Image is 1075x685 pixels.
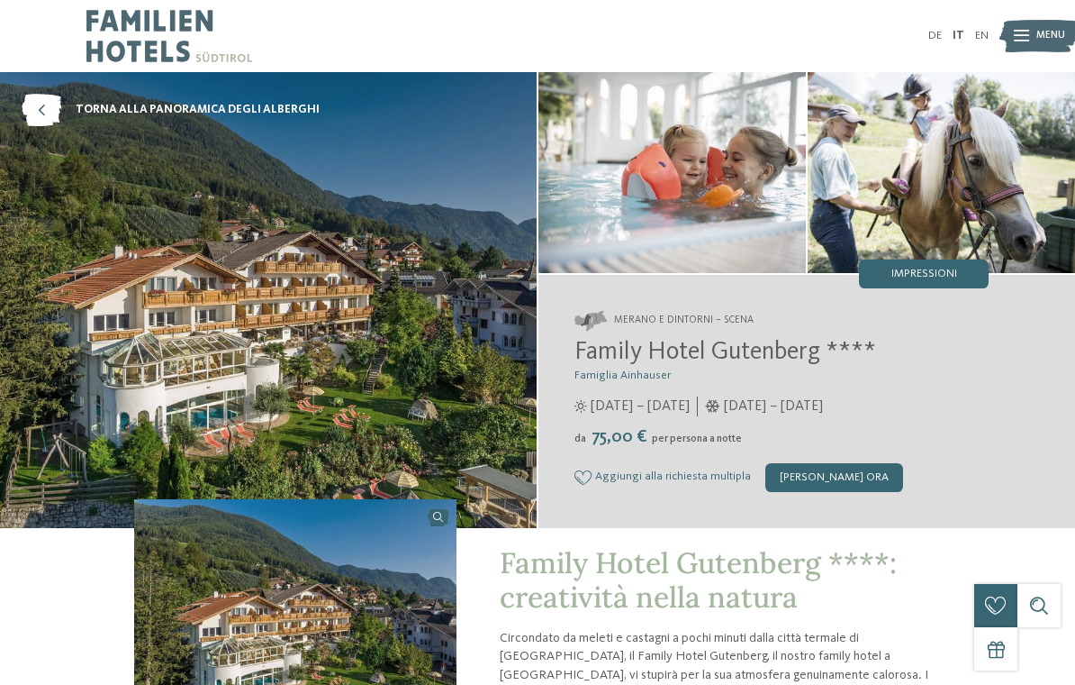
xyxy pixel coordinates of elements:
span: da [574,434,586,444]
i: Orari d'apertura inverno [705,400,720,413]
span: 75,00 € [588,428,650,446]
span: [DATE] – [DATE] [724,397,823,416]
span: torna alla panoramica degli alberghi [76,102,320,118]
a: torna alla panoramica degli alberghi [22,94,320,126]
span: Family Hotel Gutenberg ****: creatività nella natura [500,544,897,616]
span: [DATE] – [DATE] [591,397,690,416]
a: IT [953,30,964,41]
a: EN [975,30,989,41]
div: [PERSON_NAME] ora [765,463,903,492]
span: Family Hotel Gutenberg **** [574,340,876,365]
span: Impressioni [891,269,957,280]
span: Menu [1036,29,1065,43]
a: DE [928,30,942,41]
img: il family hotel a Scena per amanti della natura dall’estro creativo [538,72,806,273]
i: Orari d'apertura estate [574,400,587,413]
img: Family Hotel Gutenberg **** [808,72,1075,273]
span: Famiglia Ainhauser [574,370,671,381]
span: per persona a notte [652,434,742,444]
span: Merano e dintorni – Scena [614,314,754,328]
span: Aggiungi alla richiesta multipla [595,470,751,483]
